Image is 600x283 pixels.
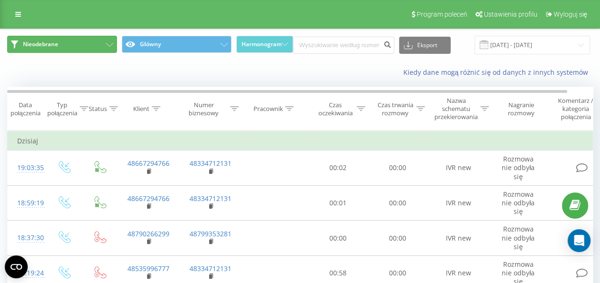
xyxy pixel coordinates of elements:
div: 19:03:35 [17,159,36,177]
a: Kiedy dane mogą różnić się od danych z innych systemów [403,68,593,77]
a: 48667294766 [127,194,169,203]
td: 00:00 [308,221,368,256]
button: Harmonogram [236,36,293,53]
button: Eksport [399,37,451,54]
td: IVR new [428,221,490,256]
a: 48667294766 [127,159,169,168]
div: 18:59:19 [17,194,36,212]
td: 00:01 [308,185,368,221]
span: Nieodebrane [23,40,58,48]
div: Numer biznesowy [179,101,228,117]
div: Pracownik [253,105,283,113]
div: Czas oczekiwania [316,101,354,117]
td: IVR new [428,185,490,221]
div: 18:19:24 [17,264,36,283]
td: IVR new [428,151,490,186]
div: Nagranie rozmowy [498,101,544,117]
span: Rozmowa nie odbyła się [502,190,535,216]
button: Open CMP widget [5,255,28,278]
div: Nazwa schematu przekierowania [434,97,478,121]
td: 00:00 [368,185,428,221]
a: 48799353281 [189,229,232,238]
span: Wyloguj się [553,10,587,18]
div: Czas trwania rozmowy [376,101,414,117]
button: Główny [122,36,232,53]
a: 48790266299 [127,229,169,238]
span: Ustawienia profilu [484,10,537,18]
span: Rozmowa nie odbyła się [502,224,535,251]
div: Klient [133,105,149,113]
a: 48334712131 [189,194,232,203]
div: Status [89,105,107,113]
input: Wyszukiwanie według numeru [293,37,394,54]
div: Open Intercom Messenger [568,229,590,252]
div: Data połączenia [8,101,43,117]
a: 48334712131 [189,159,232,168]
a: 48535996777 [127,264,169,273]
a: 48334712131 [189,264,232,273]
td: 00:00 [368,151,428,186]
td: 00:02 [308,151,368,186]
td: 00:00 [368,221,428,256]
span: Rozmowa nie odbyła się [502,154,535,181]
span: Program poleceń [417,10,467,18]
span: Harmonogram [242,41,282,48]
button: Nieodebrane [7,36,117,53]
div: Typ połączenia [47,101,77,117]
div: 18:37:30 [17,229,36,247]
